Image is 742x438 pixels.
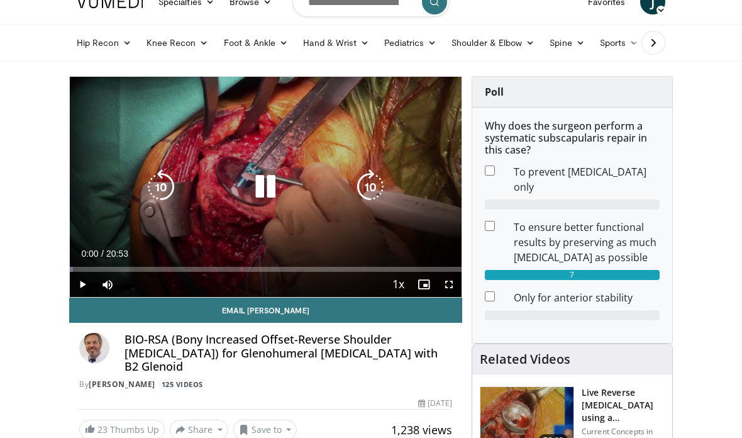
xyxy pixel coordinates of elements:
[125,333,452,374] h4: BIO-RSA (Bony Increased Offset-Reverse Shoulder [MEDICAL_DATA]) for Glenohumeral [MEDICAL_DATA] w...
[79,333,109,363] img: Avatar
[391,422,452,437] span: 1,238 views
[95,272,120,297] button: Mute
[504,220,669,265] dd: To ensure better functional results by preserving as much [MEDICAL_DATA] as possible
[157,379,207,390] a: 125 Videos
[542,30,592,55] a: Spine
[139,30,216,55] a: Knee Recon
[97,424,108,435] span: 23
[216,30,296,55] a: Foot & Ankle
[592,30,646,55] a: Sports
[377,30,444,55] a: Pediatrics
[79,379,452,390] div: By
[582,386,665,424] h3: Live Reverse [MEDICAL_DATA] using a Deltopectoral Appro…
[89,379,155,390] a: [PERSON_NAME]
[70,267,462,272] div: Progress Bar
[485,120,660,157] h6: Why does the surgeon perform a systematic subscapularis repair in this case?
[436,272,462,297] button: Fullscreen
[411,272,436,297] button: Enable picture-in-picture mode
[485,270,660,280] div: 7
[296,30,377,55] a: Hand & Wrist
[101,249,104,259] span: /
[485,85,504,99] strong: Poll
[106,249,128,259] span: 20:53
[504,290,669,305] dd: Only for anterior stability
[70,272,95,297] button: Play
[81,249,98,259] span: 0:00
[418,398,452,409] div: [DATE]
[504,164,669,194] dd: To prevent [MEDICAL_DATA] only
[480,352,570,367] h4: Related Videos
[386,272,411,297] button: Playback Rate
[444,30,542,55] a: Shoulder & Elbow
[69,30,139,55] a: Hip Recon
[70,77,462,297] video-js: Video Player
[69,298,462,323] a: Email [PERSON_NAME]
